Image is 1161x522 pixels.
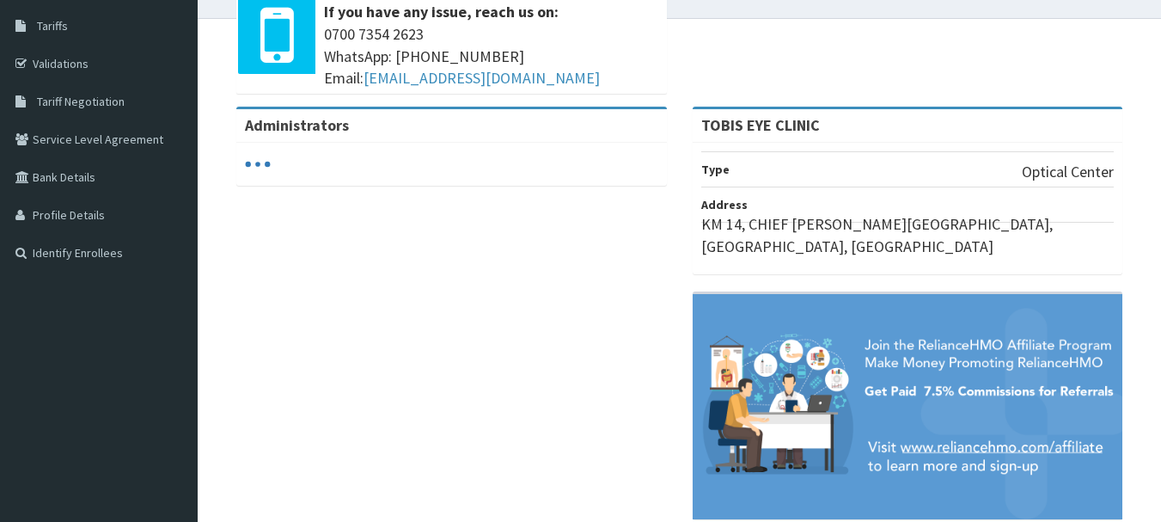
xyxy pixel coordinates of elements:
span: 0700 7354 2623 WhatsApp: [PHONE_NUMBER] Email: [324,23,658,89]
b: Administrators [245,115,349,135]
p: Optical Center [1022,161,1114,183]
span: Tariffs [37,18,68,34]
svg: audio-loading [245,151,271,177]
a: [EMAIL_ADDRESS][DOMAIN_NAME] [364,68,600,88]
b: Address [701,197,748,212]
p: KM 14, CHIEF [PERSON_NAME][GEOGRAPHIC_DATA],[GEOGRAPHIC_DATA], [GEOGRAPHIC_DATA] [701,213,1115,257]
b: Type [701,162,730,177]
span: Tariff Negotiation [37,94,125,109]
img: provider-team-banner.png [693,294,1123,519]
b: If you have any issue, reach us on: [324,2,559,21]
strong: TOBIS EYE CLINIC [701,115,820,135]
